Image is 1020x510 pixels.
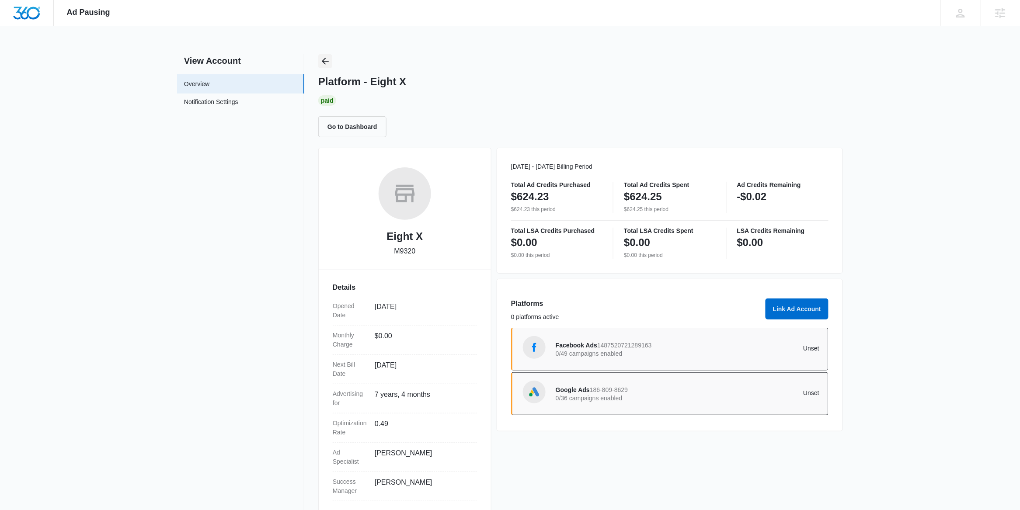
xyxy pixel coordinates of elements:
[737,228,829,234] p: LSA Credits Remaining
[333,389,368,408] dt: Advertising for
[318,123,392,130] a: Go to Dashboard
[184,97,238,109] a: Notification Settings
[556,386,590,393] span: Google Ads
[511,236,537,250] p: $0.00
[624,228,715,234] p: Total LSA Credits Spent
[375,477,470,496] dd: [PERSON_NAME]
[511,182,602,188] p: Total Ad Credits Purchased
[184,80,209,89] a: Overview
[375,331,470,349] dd: $0.00
[333,477,368,496] dt: Success Manager
[333,282,477,293] h3: Details
[688,390,820,396] p: Unset
[333,448,368,466] dt: Ad Specialist
[318,54,332,68] button: Back
[375,302,470,320] dd: [DATE]
[333,360,368,378] dt: Next Bill Date
[375,360,470,378] dd: [DATE]
[333,296,477,326] div: Opened Date[DATE]
[318,116,386,137] button: Go to Dashboard
[333,302,368,320] dt: Opened Date
[333,472,477,501] div: Success Manager[PERSON_NAME]
[528,385,541,399] img: Google Ads
[511,328,829,371] a: Facebook AdsFacebook Ads14875207212891630/49 campaigns enabledUnset
[67,8,110,17] span: Ad Pausing
[333,413,477,443] div: Optimization Rate0.49
[318,75,406,88] h1: Platform - Eight X
[511,228,602,234] p: Total LSA Credits Purchased
[597,342,652,349] span: 1487520721289163
[333,419,368,437] dt: Optimization Rate
[511,372,829,415] a: Google AdsGoogle Ads186-809-86290/36 campaigns enabledUnset
[375,448,470,466] dd: [PERSON_NAME]
[624,236,650,250] p: $0.00
[624,205,715,213] p: $624.25 this period
[394,246,416,257] p: M9320
[766,298,829,319] button: Link Ad Account
[375,419,470,437] dd: 0.49
[333,331,368,349] dt: Monthly Charge
[556,395,688,401] p: 0/36 campaigns enabled
[737,190,767,204] p: -$0.02
[556,342,597,349] span: Facebook Ads
[387,229,423,244] h2: Eight X
[318,95,336,106] div: Paid
[375,389,470,408] dd: 7 years, 4 months
[333,355,477,384] div: Next Bill Date[DATE]
[333,326,477,355] div: Monthly Charge$0.00
[511,251,602,259] p: $0.00 this period
[556,350,688,357] p: 0/49 campaigns enabled
[624,182,715,188] p: Total Ad Credits Spent
[511,190,549,204] p: $624.23
[177,54,304,67] h2: View Account
[590,386,628,393] span: 186-809-8629
[624,251,715,259] p: $0.00 this period
[624,190,662,204] p: $624.25
[333,443,477,472] div: Ad Specialist[PERSON_NAME]
[528,341,541,354] img: Facebook Ads
[688,345,820,351] p: Unset
[737,182,829,188] p: Ad Credits Remaining
[511,205,602,213] p: $624.23 this period
[511,312,760,322] p: 0 platforms active
[333,384,477,413] div: Advertising for7 years, 4 months
[511,162,829,171] p: [DATE] - [DATE] Billing Period
[511,298,760,309] h3: Platforms
[737,236,763,250] p: $0.00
